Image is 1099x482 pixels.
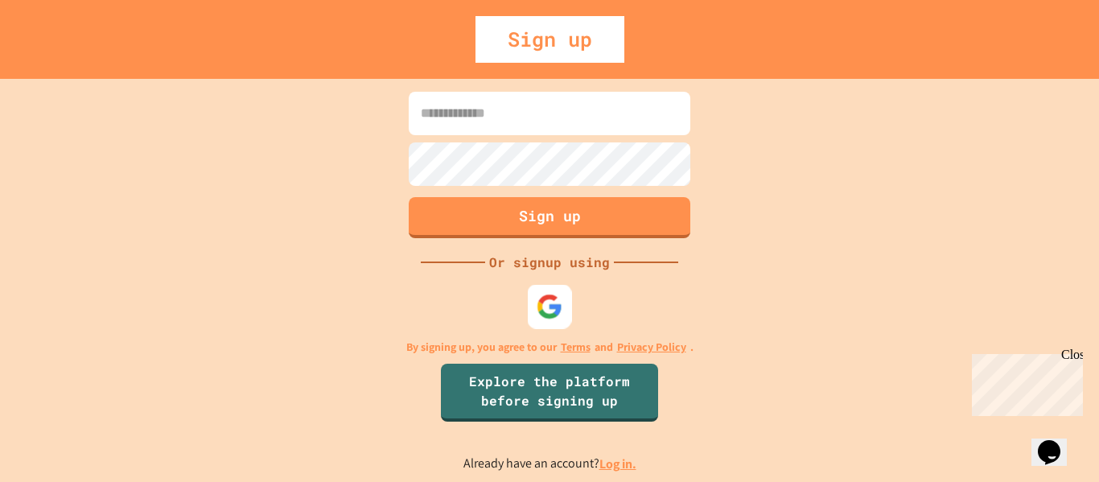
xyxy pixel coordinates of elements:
div: Sign up [475,16,624,63]
p: Already have an account? [463,454,636,474]
p: By signing up, you agree to our and . [406,339,694,356]
a: Explore the platform before signing up [441,364,658,422]
img: google-icon.svg [537,293,563,319]
iframe: chat widget [1031,418,1083,466]
a: Terms [561,339,591,356]
a: Log in. [599,455,636,472]
iframe: chat widget [965,348,1083,416]
div: Chat with us now!Close [6,6,111,102]
div: Or signup using [485,253,614,272]
a: Privacy Policy [617,339,686,356]
button: Sign up [409,197,690,238]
